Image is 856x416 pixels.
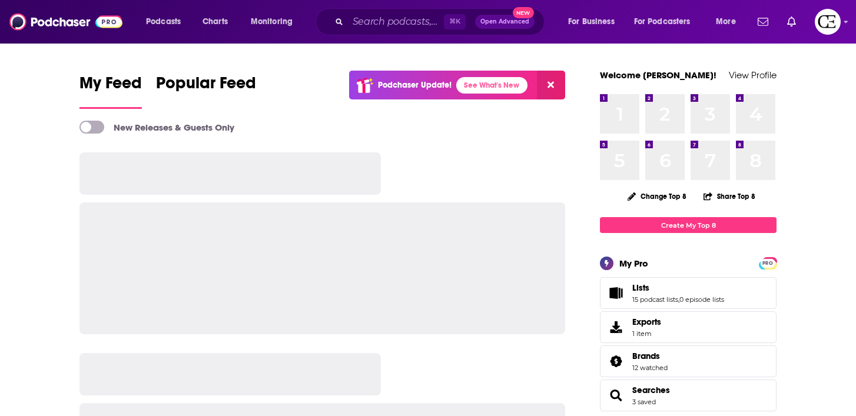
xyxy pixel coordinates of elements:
button: Open AdvancedNew [475,15,535,29]
span: For Podcasters [634,14,691,30]
a: Searches [632,385,670,395]
span: Monitoring [251,14,293,30]
a: Show notifications dropdown [753,12,773,32]
a: Lists [632,282,724,293]
a: Brands [604,353,628,370]
span: Exports [604,319,628,335]
span: Logged in as cozyearthaudio [815,9,841,35]
a: Charts [195,12,235,31]
span: ⌘ K [444,14,466,29]
input: Search podcasts, credits, & more... [348,12,444,31]
div: Search podcasts, credits, & more... [327,8,556,35]
a: 3 saved [632,398,656,406]
a: Show notifications dropdown [782,12,801,32]
button: open menu [708,12,751,31]
a: 15 podcast lists [632,295,678,304]
span: More [716,14,736,30]
a: PRO [761,258,775,267]
a: Searches [604,387,628,404]
a: New Releases & Guests Only [79,121,234,134]
span: Brands [632,351,660,361]
button: open menu [626,12,708,31]
a: Popular Feed [156,73,256,109]
span: Exports [632,317,661,327]
span: , [678,295,679,304]
img: Podchaser - Follow, Share and Rate Podcasts [9,11,122,33]
button: Change Top 8 [621,189,694,204]
span: New [513,7,534,18]
a: Lists [604,285,628,301]
button: Share Top 8 [703,185,756,208]
a: Welcome [PERSON_NAME]! [600,69,716,81]
span: Lists [632,282,649,293]
span: My Feed [79,73,142,100]
span: PRO [761,259,775,268]
img: User Profile [815,9,841,35]
a: My Feed [79,73,142,109]
span: Lists [600,277,777,309]
button: open menu [138,12,196,31]
button: Show profile menu [815,9,841,35]
button: open menu [560,12,629,31]
div: My Pro [619,258,648,269]
button: open menu [243,12,308,31]
span: Searches [600,380,777,411]
a: 0 episode lists [679,295,724,304]
span: For Business [568,14,615,30]
a: Create My Top 8 [600,217,777,233]
span: Popular Feed [156,73,256,100]
a: Brands [632,351,668,361]
a: 12 watched [632,364,668,372]
p: Podchaser Update! [378,80,452,90]
a: Exports [600,311,777,343]
span: Charts [203,14,228,30]
span: 1 item [632,330,661,338]
span: Open Advanced [480,19,529,25]
a: View Profile [729,69,777,81]
span: Brands [600,345,777,377]
a: See What's New [456,77,527,94]
span: Podcasts [146,14,181,30]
